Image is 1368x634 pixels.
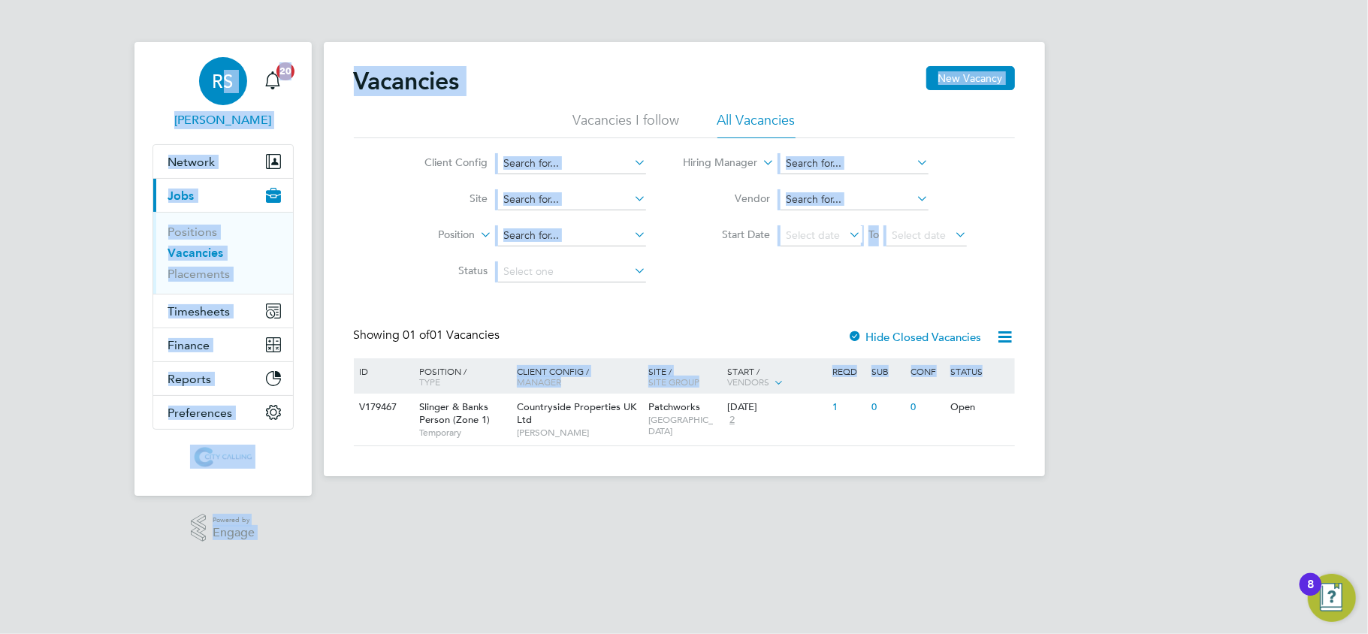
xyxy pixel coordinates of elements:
[573,111,680,138] li: Vacancies I follow
[727,376,769,388] span: Vendors
[892,228,946,242] span: Select date
[134,42,312,496] nav: Main navigation
[388,228,475,243] label: Position
[153,179,293,212] button: Jobs
[419,400,490,426] span: Slinger & Banks Person (Zone 1)
[403,328,500,343] span: 01 Vacancies
[168,372,212,386] span: Reports
[1308,574,1356,622] button: Open Resource Center, 8 new notifications
[168,267,231,281] a: Placements
[153,57,294,129] a: RS[PERSON_NAME]
[786,228,840,242] span: Select date
[864,225,883,244] span: To
[190,445,255,469] img: citycalling-logo-retina.png
[517,376,561,388] span: Manager
[648,414,720,437] span: [GEOGRAPHIC_DATA]
[419,376,440,388] span: Type
[684,192,770,205] label: Vendor
[213,527,255,539] span: Engage
[401,155,488,169] label: Client Config
[213,514,255,527] span: Powered by
[153,362,293,395] button: Reports
[419,427,509,439] span: Temporary
[213,71,234,91] span: RS
[401,264,488,277] label: Status
[829,394,868,421] div: 1
[153,445,294,469] a: Go to home page
[168,155,216,169] span: Network
[727,414,737,427] span: 2
[153,145,293,178] button: Network
[403,328,430,343] span: 01 of
[153,396,293,429] button: Preferences
[354,66,460,96] h2: Vacancies
[684,228,770,241] label: Start Date
[498,153,646,174] input: Search for...
[168,246,224,260] a: Vacancies
[168,189,195,203] span: Jobs
[671,155,757,171] label: Hiring Manager
[947,358,1012,384] div: Status
[517,400,636,426] span: Countryside Properties UK Ltd
[648,376,699,388] span: Site Group
[153,328,293,361] button: Finance
[168,406,233,420] span: Preferences
[513,358,645,394] div: Client Config /
[356,394,409,421] div: V179467
[829,358,868,384] div: Reqd
[727,401,825,414] div: [DATE]
[1307,584,1314,604] div: 8
[153,111,294,129] span: Raje Saravanamuthu
[153,212,293,294] div: Jobs
[168,338,210,352] span: Finance
[258,57,288,105] a: 20
[354,328,503,343] div: Showing
[717,111,796,138] li: All Vacancies
[907,394,947,421] div: 0
[401,192,488,205] label: Site
[868,358,907,384] div: Sub
[868,394,907,421] div: 0
[907,358,947,384] div: Conf
[498,189,646,210] input: Search for...
[947,394,1012,421] div: Open
[645,358,723,394] div: Site /
[517,427,641,439] span: [PERSON_NAME]
[926,66,1015,90] button: New Vacancy
[168,225,218,239] a: Positions
[408,358,513,394] div: Position /
[191,514,255,542] a: Powered byEngage
[648,400,700,413] span: Patchworks
[723,358,829,396] div: Start /
[498,261,646,282] input: Select one
[356,358,409,384] div: ID
[781,153,929,174] input: Search for...
[498,225,646,246] input: Search for...
[848,330,982,344] label: Hide Closed Vacancies
[781,189,929,210] input: Search for...
[168,304,231,319] span: Timesheets
[153,294,293,328] button: Timesheets
[276,62,294,80] span: 20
